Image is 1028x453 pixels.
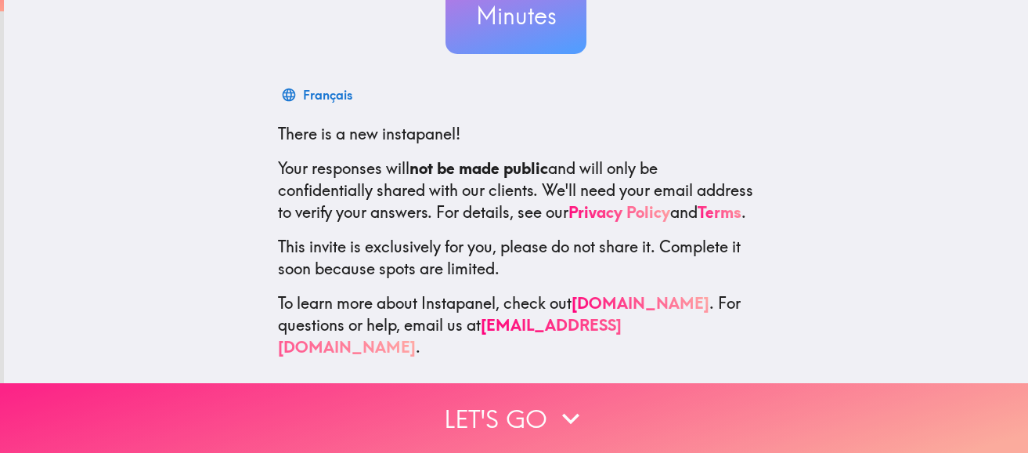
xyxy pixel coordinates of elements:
[572,293,709,313] a: [DOMAIN_NAME]
[698,202,741,222] a: Terms
[278,315,622,357] a: [EMAIL_ADDRESS][DOMAIN_NAME]
[409,158,548,178] b: not be made public
[568,202,670,222] a: Privacy Policy
[278,236,754,280] p: This invite is exclusively for you, please do not share it. Complete it soon because spots are li...
[278,79,359,111] button: Français
[303,84,352,106] div: Français
[278,124,460,143] span: There is a new instapanel!
[278,158,754,223] p: Your responses will and will only be confidentially shared with our clients. We'll need your emai...
[278,292,754,358] p: To learn more about Instapanel, check out . For questions or help, email us at .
